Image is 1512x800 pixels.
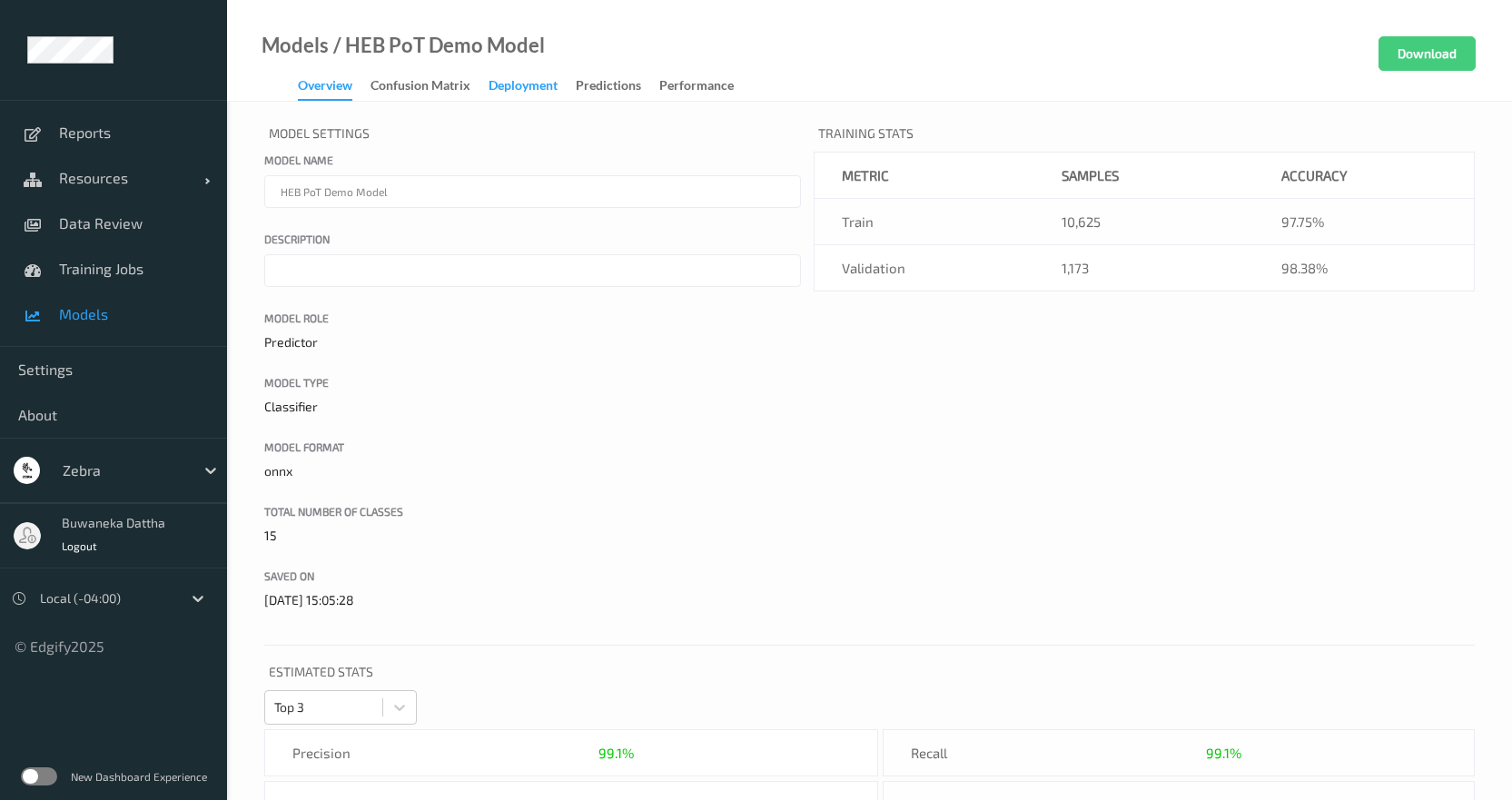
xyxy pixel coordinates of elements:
td: 1,173 [1034,245,1255,291]
a: Models [262,36,329,54]
div: 99.1% [1206,744,1241,762]
div: Confusion matrix [371,76,470,99]
th: Samples [1034,153,1255,199]
a: Confusion matrix [371,74,489,99]
p: Classifier [264,398,801,416]
a: Deployment [489,74,576,99]
div: Precision [265,730,571,775]
label: Model name [264,152,801,168]
label: Saved On [264,568,801,584]
td: Validation [814,245,1034,291]
div: Deployment [489,76,558,99]
a: Predictions [576,74,659,99]
div: Predictions [576,76,641,99]
p: [DATE] 15:05:28 [264,591,801,609]
p: Estimated Stats [264,658,1475,690]
div: Overview [298,76,352,101]
a: Performance [659,74,752,99]
p: Model Settings [264,120,801,152]
p: Predictor [264,333,801,351]
label: Total number of classes [264,503,801,519]
th: metric [814,153,1034,199]
td: Train [814,199,1034,245]
td: 98.38% [1254,245,1475,291]
p: 15 [264,527,801,545]
p: Training Stats [814,120,1476,152]
td: 10,625 [1034,199,1255,245]
label: Model Type [264,374,801,390]
button: Download [1379,36,1476,71]
label: Description [264,231,801,247]
td: 97.75% [1254,199,1475,245]
p: onnx [264,462,801,480]
label: Model Role [264,310,801,326]
a: Overview [298,74,371,101]
label: Model Format [264,439,801,455]
div: 99.1% [598,744,634,762]
div: Performance [659,76,734,99]
div: Recall [884,730,1179,775]
th: Accuracy [1254,153,1475,199]
div: / HEB PoT Demo Model [329,36,545,54]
